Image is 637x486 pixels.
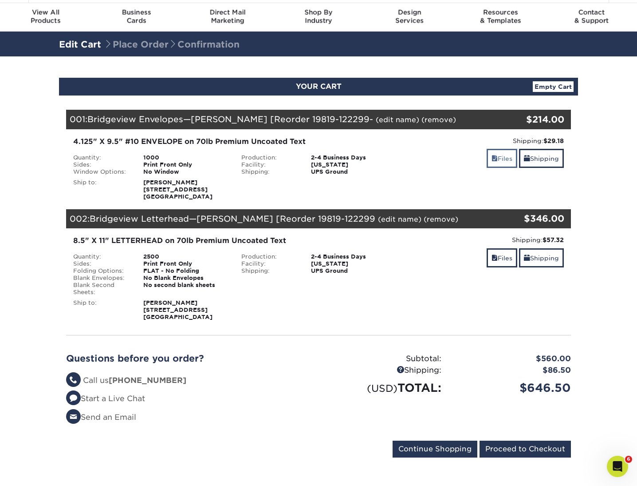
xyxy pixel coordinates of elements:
[304,154,402,161] div: 2-4 Business Days
[492,155,498,162] span: files
[137,267,235,275] div: FLAT - No Folding
[104,39,240,50] span: Place Order Confirmation
[67,260,137,267] div: Sides:
[625,456,632,463] span: 6
[91,8,182,16] span: Business
[533,81,574,92] a: Empty Cart
[67,282,137,296] div: Blank Second Sheets:
[304,260,402,267] div: [US_STATE]
[524,255,530,262] span: shipping
[519,248,564,267] a: Shipping
[235,253,305,260] div: Production:
[409,136,564,145] div: Shipping:
[109,376,186,385] strong: [PHONE_NUMBER]
[487,212,564,225] div: $346.00
[304,267,402,275] div: UPS Ground
[67,275,137,282] div: Blank Envelopes:
[304,168,402,175] div: UPS Ground
[90,214,375,223] span: Bridgeview Letterhead—[PERSON_NAME] [Reorder 19819-122299
[364,8,455,16] span: Design
[67,267,137,275] div: Folding Options:
[273,8,364,24] div: Industry
[448,379,578,396] div: $646.50
[376,116,419,124] a: (edit name)
[480,441,571,458] input: Proceed to Checkout
[73,235,396,246] div: 8.5" X 11" LETTERHEAD on 70lb Premium Uncoated Text
[304,161,402,168] div: [US_STATE]
[487,113,564,126] div: $214.00
[455,8,546,24] div: & Templates
[273,3,364,32] a: Shop ByIndustry
[66,375,312,386] li: Call us
[66,394,145,403] a: Start a Live Chat
[304,253,402,260] div: 2-4 Business Days
[543,236,564,243] strong: $57.32
[378,215,421,223] a: (edit name)
[318,365,448,376] div: Shipping:
[546,8,637,16] span: Contact
[448,353,578,365] div: $560.00
[364,8,455,24] div: Services
[182,8,273,24] div: Marketing
[91,3,182,32] a: BusinessCards
[296,82,342,91] span: YOUR CART
[137,282,235,296] div: No second blank sheets
[67,299,137,321] div: Ship to:
[137,168,235,175] div: No Window
[364,3,455,32] a: DesignServices
[2,459,75,483] iframe: Google Customer Reviews
[546,3,637,32] a: Contact& Support
[607,456,628,477] iframe: Intercom live chat
[66,353,312,364] h2: Questions before you order?
[67,168,137,175] div: Window Options:
[67,161,137,168] div: Sides:
[137,275,235,282] div: No Blank Envelopes
[448,365,578,376] div: $86.50
[487,248,517,267] a: Files
[67,154,137,161] div: Quantity:
[143,299,212,320] strong: [PERSON_NAME] [STREET_ADDRESS] [GEOGRAPHIC_DATA]
[182,3,273,32] a: Direct MailMarketing
[66,413,136,422] a: Send an Email
[143,179,212,200] strong: [PERSON_NAME] [STREET_ADDRESS] [GEOGRAPHIC_DATA]
[235,168,305,175] div: Shipping:
[424,215,458,223] a: (remove)
[137,253,235,260] div: 2500
[235,260,305,267] div: Facility:
[273,8,364,16] span: Shop By
[137,260,235,267] div: Print Front Only
[182,8,273,16] span: Direct Mail
[519,149,564,168] a: Shipping
[137,161,235,168] div: Print Front Only
[487,149,517,168] a: Files
[543,137,564,144] strong: $29.18
[91,8,182,24] div: Cards
[67,253,137,260] div: Quantity:
[66,209,487,229] div: 002:
[66,110,487,129] div: 001:
[73,136,396,147] div: 4.125" X 9.5" #10 ENVELOPE on 70lb Premium Uncoated Text
[87,114,373,124] span: Bridgeview Envelopes—[PERSON_NAME] [Reorder 19819-122299-
[137,154,235,161] div: 1000
[492,255,498,262] span: files
[235,267,305,275] div: Shipping:
[235,161,305,168] div: Facility:
[67,179,137,200] div: Ship to:
[318,379,448,396] div: TOTAL:
[455,8,546,16] span: Resources
[393,441,477,458] input: Continue Shopping
[318,353,448,365] div: Subtotal:
[455,3,546,32] a: Resources& Templates
[409,235,564,244] div: Shipping:
[524,155,530,162] span: shipping
[367,382,397,394] small: (USD)
[421,116,456,124] a: (remove)
[59,39,101,50] a: Edit Cart
[235,154,305,161] div: Production:
[546,8,637,24] div: & Support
